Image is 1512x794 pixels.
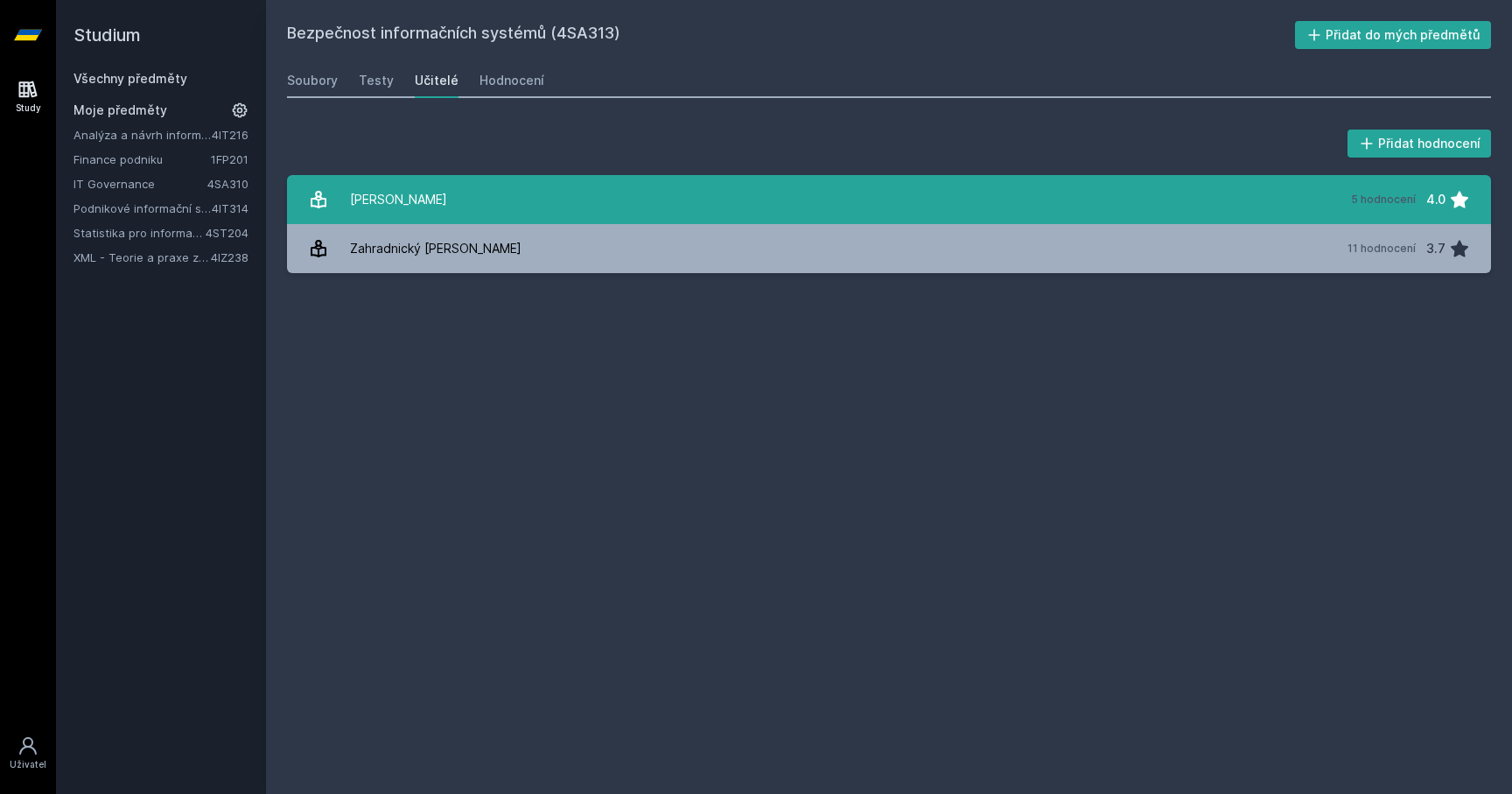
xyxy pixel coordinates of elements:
[1295,21,1492,49] button: Přidat do mých předmětů
[359,72,394,89] div: Testy
[1347,130,1492,158] button: Přidat hodnocení
[287,175,1491,224] a: [PERSON_NAME] 5 hodnocení 4.0
[206,226,248,240] a: 4ST204
[73,200,212,217] a: Podnikové informační systémy
[287,224,1491,273] a: Zahradnický [PERSON_NAME] 11 hodnocení 3.7
[350,182,447,217] div: [PERSON_NAME]
[479,72,544,89] div: Hodnocení
[287,21,1295,49] h2: Bezpečnost informačních systémů (4SA313)
[207,177,248,191] a: 4SA310
[1351,193,1416,207] div: 5 hodnocení
[211,250,248,264] a: 4IZ238
[73,249,211,266] a: XML - Teorie a praxe značkovacích jazyků
[212,128,248,142] a: 4IT216
[73,224,206,242] a: Statistika pro informatiky
[73,71,187,86] a: Všechny předměty
[73,102,167,119] span: Moje předměty
[1347,242,1416,256] div: 11 hodnocení
[350,231,521,266] div: Zahradnický [PERSON_NAME]
[359,63,394,98] a: Testy
[73,126,212,144] a: Analýza a návrh informačních systémů
[211,152,248,166] a: 1FP201
[287,72,338,89] div: Soubory
[415,63,458,98] a: Učitelé
[415,72,458,89] div: Učitelé
[1426,231,1445,266] div: 3.7
[16,102,41,115] div: Study
[3,727,52,780] a: Uživatel
[1426,182,1445,217] div: 4.0
[73,175,207,193] a: IT Governance
[287,63,338,98] a: Soubory
[73,151,211,168] a: Finance podniku
[3,70,52,123] a: Study
[10,758,46,771] div: Uživatel
[479,63,544,98] a: Hodnocení
[212,201,248,215] a: 4IT314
